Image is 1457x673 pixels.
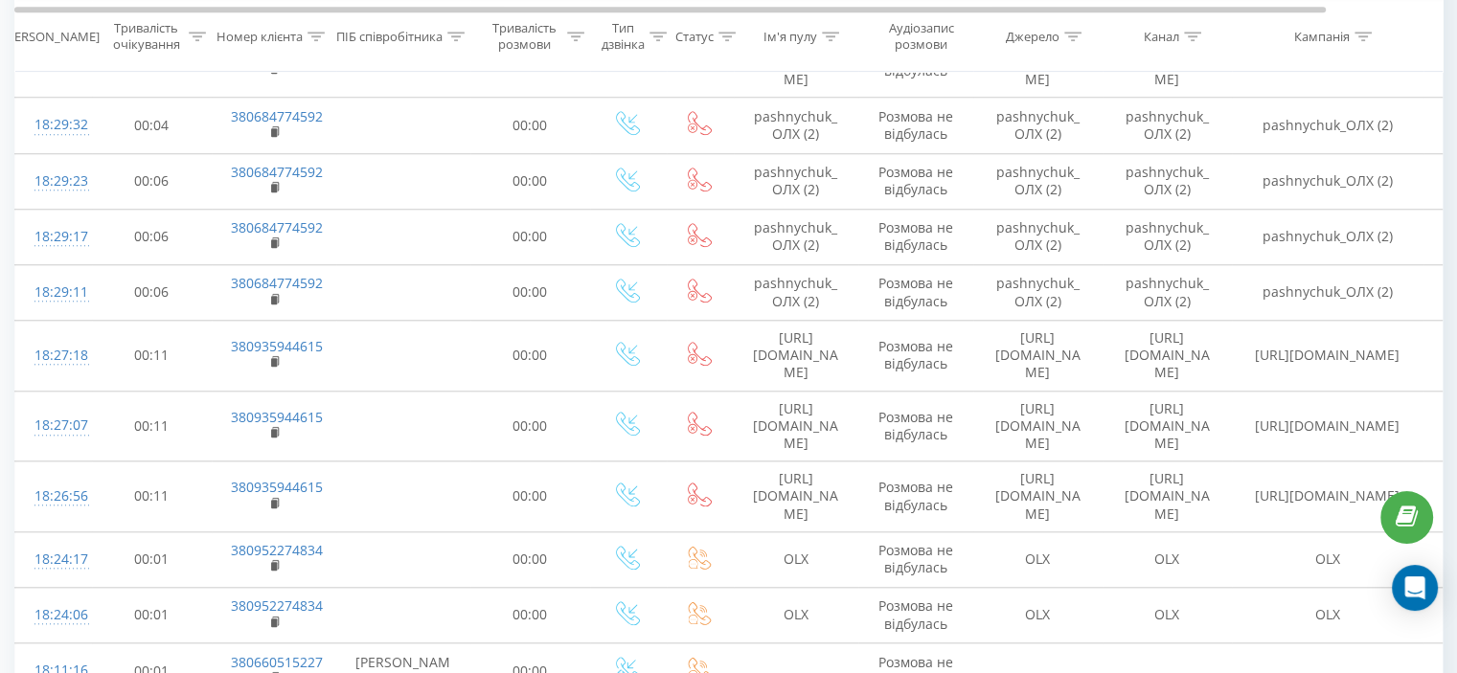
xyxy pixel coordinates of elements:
[878,337,953,372] span: Розмова не відбулась
[470,321,590,392] td: 00:00
[973,391,1103,461] td: [URL][DOMAIN_NAME]
[92,264,212,320] td: 00:06
[878,541,953,576] span: Розмова не відбулась
[231,107,323,125] a: 380684774592
[231,596,323,615] a: 380952274834
[3,28,100,44] div: [PERSON_NAME]
[875,20,968,53] div: Аудіозапис розмови
[973,153,1103,209] td: pashnychuk_ОЛХ (2)
[92,531,212,587] td: 00:01
[1232,209,1423,264] td: pashnychuk_ОЛХ (2)
[34,218,73,256] div: 18:29:17
[973,321,1103,392] td: [URL][DOMAIN_NAME]
[1232,531,1423,587] td: OLX
[470,461,590,532] td: 00:00
[973,531,1103,587] td: OLX
[34,407,73,444] div: 18:27:07
[470,587,590,642] td: 00:00
[470,209,590,264] td: 00:00
[1006,28,1059,44] div: Джерело
[1294,28,1350,44] div: Кампанія
[92,153,212,209] td: 00:06
[92,587,212,642] td: 00:01
[734,264,858,320] td: pashnychuk_ОЛХ (2)
[878,107,953,143] span: Розмова не відбулась
[763,28,817,44] div: Ім'я пулу
[1232,98,1423,153] td: pashnychuk_ОЛХ (2)
[734,461,858,532] td: [URL][DOMAIN_NAME]
[1103,153,1232,209] td: pashnychuk_ОЛХ (2)
[231,478,323,496] a: 380935944615
[1103,209,1232,264] td: pashnychuk_ОЛХ (2)
[231,163,323,181] a: 380684774592
[34,541,73,578] div: 18:24:17
[878,218,953,254] span: Розмова не відбулась
[1103,587,1232,642] td: OLX
[34,163,73,200] div: 18:29:23
[878,163,953,198] span: Розмова не відбулась
[973,98,1103,153] td: pashnychuk_ОЛХ (2)
[878,478,953,513] span: Розмова не відбулась
[1103,98,1232,153] td: pashnychuk_ОЛХ (2)
[92,98,212,153] td: 00:04
[878,408,953,443] span: Розмова не відбулась
[231,653,323,671] a: 380660515227
[734,391,858,461] td: [URL][DOMAIN_NAME]
[734,531,858,587] td: OLX
[973,587,1103,642] td: OLX
[34,106,73,144] div: 18:29:32
[1232,321,1423,392] td: [URL][DOMAIN_NAME]
[973,461,1103,532] td: [URL][DOMAIN_NAME]
[216,28,303,44] div: Номер клієнта
[92,209,212,264] td: 00:06
[1103,531,1232,587] td: OLX
[487,20,562,53] div: Тривалість розмови
[1232,153,1423,209] td: pashnychuk_ОЛХ (2)
[92,321,212,392] td: 00:11
[602,20,645,53] div: Тип дзвінка
[108,20,184,53] div: Тривалість очікування
[878,274,953,309] span: Розмова не відбулась
[336,28,443,44] div: ПІБ співробітника
[1392,565,1438,611] div: Open Intercom Messenger
[675,28,714,44] div: Статус
[34,274,73,311] div: 18:29:11
[734,587,858,642] td: OLX
[34,478,73,515] div: 18:26:56
[878,596,953,632] span: Розмова не відбулась
[92,461,212,532] td: 00:11
[734,321,858,392] td: [URL][DOMAIN_NAME]
[92,391,212,461] td: 00:11
[973,209,1103,264] td: pashnychuk_ОЛХ (2)
[34,337,73,374] div: 18:27:18
[734,153,858,209] td: pashnychuk_ОЛХ (2)
[1232,391,1423,461] td: [URL][DOMAIN_NAME]
[470,153,590,209] td: 00:00
[1103,461,1232,532] td: [URL][DOMAIN_NAME]
[470,98,590,153] td: 00:00
[1232,264,1423,320] td: pashnychuk_ОЛХ (2)
[1144,28,1179,44] div: Канал
[1103,321,1232,392] td: [URL][DOMAIN_NAME]
[34,596,73,634] div: 18:24:06
[734,98,858,153] td: pashnychuk_ОЛХ (2)
[231,541,323,559] a: 380952274834
[1103,264,1232,320] td: pashnychuk_ОЛХ (2)
[1103,391,1232,461] td: [URL][DOMAIN_NAME]
[231,408,323,426] a: 380935944615
[470,531,590,587] td: 00:00
[231,337,323,355] a: 380935944615
[231,274,323,292] a: 380684774592
[470,264,590,320] td: 00:00
[973,264,1103,320] td: pashnychuk_ОЛХ (2)
[470,391,590,461] td: 00:00
[734,209,858,264] td: pashnychuk_ОЛХ (2)
[1232,461,1423,532] td: [URL][DOMAIN_NAME]
[1232,587,1423,642] td: OLX
[231,218,323,236] a: 380684774592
